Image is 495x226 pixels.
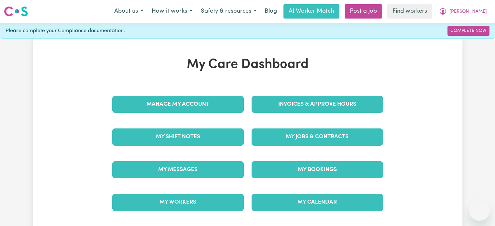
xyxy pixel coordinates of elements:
a: AI Worker Match [283,4,339,19]
a: My Messages [112,161,244,178]
a: Blog [261,4,281,19]
button: Safety & resources [197,5,261,18]
a: My Bookings [252,161,383,178]
button: How it works [147,5,197,18]
a: My Workers [112,194,244,211]
img: Careseekers logo [4,6,28,17]
a: My Shift Notes [112,128,244,145]
a: Complete Now [447,26,489,36]
a: Post a job [345,4,382,19]
a: Find workers [387,4,432,19]
a: Manage My Account [112,96,244,113]
span: Please complete your Compliance documentation. [6,27,125,35]
span: [PERSON_NAME] [449,8,487,15]
a: My Calendar [252,194,383,211]
button: My Account [435,5,491,18]
iframe: Button to launch messaging window [469,200,490,221]
button: About us [110,5,147,18]
a: Invoices & Approve Hours [252,96,383,113]
h1: My Care Dashboard [108,57,387,73]
a: My Jobs & Contracts [252,128,383,145]
a: Careseekers logo [4,4,28,19]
